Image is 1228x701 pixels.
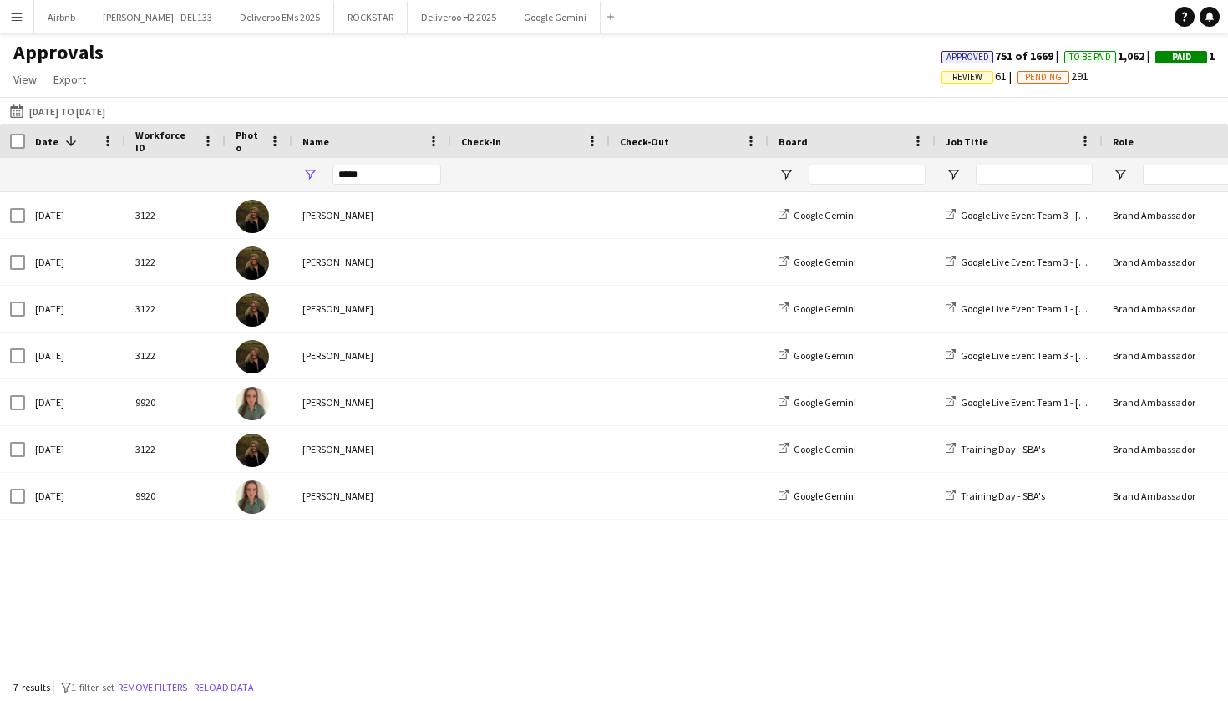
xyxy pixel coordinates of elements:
[53,72,86,87] span: Export
[302,135,329,148] span: Name
[114,678,190,697] button: Remove filters
[89,1,226,33] button: [PERSON_NAME] - DEL133
[292,192,451,238] div: [PERSON_NAME]
[779,443,856,455] a: Google Gemini
[334,1,408,33] button: ROCKSTAR
[292,333,451,378] div: [PERSON_NAME]
[946,167,961,182] button: Open Filter Menu
[25,426,125,472] div: [DATE]
[236,246,269,280] img: Leah Wolff-Smethurst
[292,239,451,285] div: [PERSON_NAME]
[941,48,1064,63] span: 751 of 1669
[125,379,226,425] div: 9920
[236,434,269,467] img: Leah Wolff-Smethurst
[1113,167,1128,182] button: Open Filter Menu
[1025,72,1062,83] span: Pending
[779,167,794,182] button: Open Filter Menu
[236,387,269,420] img: Elizabeth Smethurst
[1064,48,1155,63] span: 1,062
[236,293,269,327] img: Leah Wolff-Smethurst
[1017,69,1088,84] span: 291
[25,192,125,238] div: [DATE]
[946,52,989,63] span: Approved
[125,239,226,285] div: 3122
[941,69,1017,84] span: 61
[292,379,451,425] div: [PERSON_NAME]
[302,167,317,182] button: Open Filter Menu
[47,69,93,90] a: Export
[976,165,1093,185] input: Job Title Filter Input
[961,443,1045,455] span: Training Day - SBA's
[794,490,856,502] span: Google Gemini
[34,1,89,33] button: Airbnb
[946,443,1045,455] a: Training Day - SBA's
[332,165,441,185] input: Name Filter Input
[794,443,856,455] span: Google Gemini
[125,333,226,378] div: 3122
[794,349,856,362] span: Google Gemini
[794,256,856,268] span: Google Gemini
[779,209,856,221] a: Google Gemini
[946,209,1167,221] a: Google Live Event Team 3 - [GEOGRAPHIC_DATA]
[946,256,1167,268] a: Google Live Event Team 3 - [GEOGRAPHIC_DATA]
[7,101,109,121] button: [DATE] to [DATE]
[292,426,451,472] div: [PERSON_NAME]
[125,473,226,519] div: 9920
[292,473,451,519] div: [PERSON_NAME]
[961,302,1167,315] span: Google Live Event Team 1 - [GEOGRAPHIC_DATA]
[25,286,125,332] div: [DATE]
[794,209,856,221] span: Google Gemini
[125,426,226,472] div: 3122
[1172,52,1191,63] span: Paid
[135,129,195,154] span: Workforce ID
[125,286,226,332] div: 3122
[125,192,226,238] div: 3122
[1069,52,1111,63] span: To Be Paid
[961,349,1167,362] span: Google Live Event Team 3 - [GEOGRAPHIC_DATA]
[226,1,334,33] button: Deliveroo EMs 2025
[236,129,262,154] span: Photo
[13,72,37,87] span: View
[779,396,856,409] a: Google Gemini
[779,490,856,502] a: Google Gemini
[25,473,125,519] div: [DATE]
[1155,48,1215,63] span: 1
[946,302,1167,315] a: Google Live Event Team 1 - [GEOGRAPHIC_DATA]
[946,490,1045,502] a: Training Day - SBA's
[7,69,43,90] a: View
[809,165,926,185] input: Board Filter Input
[779,135,808,148] span: Board
[794,396,856,409] span: Google Gemini
[292,286,451,332] div: [PERSON_NAME]
[794,302,856,315] span: Google Gemini
[961,490,1045,502] span: Training Day - SBA's
[190,678,257,697] button: Reload data
[779,302,856,315] a: Google Gemini
[620,135,669,148] span: Check-Out
[236,480,269,514] img: Elizabeth Smethurst
[952,72,982,83] span: Review
[946,349,1167,362] a: Google Live Event Team 3 - [GEOGRAPHIC_DATA]
[946,135,988,148] span: Job Title
[461,135,501,148] span: Check-In
[236,340,269,373] img: Leah Wolff-Smethurst
[35,135,58,148] span: Date
[510,1,601,33] button: Google Gemini
[779,349,856,362] a: Google Gemini
[25,333,125,378] div: [DATE]
[25,379,125,425] div: [DATE]
[408,1,510,33] button: Deliveroo H2 2025
[236,200,269,233] img: Leah Wolff-Smethurst
[961,396,1167,409] span: Google Live Event Team 1 - [GEOGRAPHIC_DATA]
[1113,135,1134,148] span: Role
[779,256,856,268] a: Google Gemini
[25,239,125,285] div: [DATE]
[71,681,114,693] span: 1 filter set
[961,209,1167,221] span: Google Live Event Team 3 - [GEOGRAPHIC_DATA]
[961,256,1167,268] span: Google Live Event Team 3 - [GEOGRAPHIC_DATA]
[946,396,1167,409] a: Google Live Event Team 1 - [GEOGRAPHIC_DATA]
